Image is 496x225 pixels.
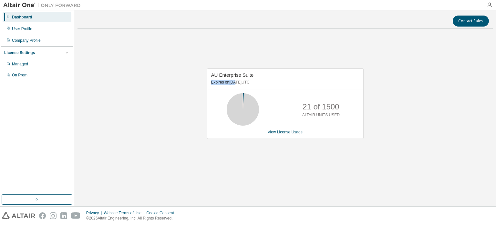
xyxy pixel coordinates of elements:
[39,212,46,219] img: facebook.svg
[86,210,104,216] div: Privacy
[3,2,84,8] img: Altair One
[2,212,35,219] img: altair_logo.svg
[211,72,254,78] span: AU Enterprise Suite
[86,216,178,221] p: © 2025 Altair Engineering, Inc. All Rights Reserved.
[50,212,57,219] img: instagram.svg
[12,26,32,31] div: User Profile
[146,210,178,216] div: Cookie Consent
[12,62,28,67] div: Managed
[12,15,32,20] div: Dashboard
[71,212,80,219] img: youtube.svg
[303,101,339,112] p: 21 of 1500
[60,212,67,219] img: linkedin.svg
[302,112,340,118] p: ALTAIR UNITS USED
[12,73,27,78] div: On Prem
[4,50,35,55] div: License Settings
[211,80,358,85] p: Expires on [DATE] UTC
[268,130,303,134] a: View License Usage
[12,38,41,43] div: Company Profile
[453,16,489,27] button: Contact Sales
[104,210,146,216] div: Website Terms of Use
